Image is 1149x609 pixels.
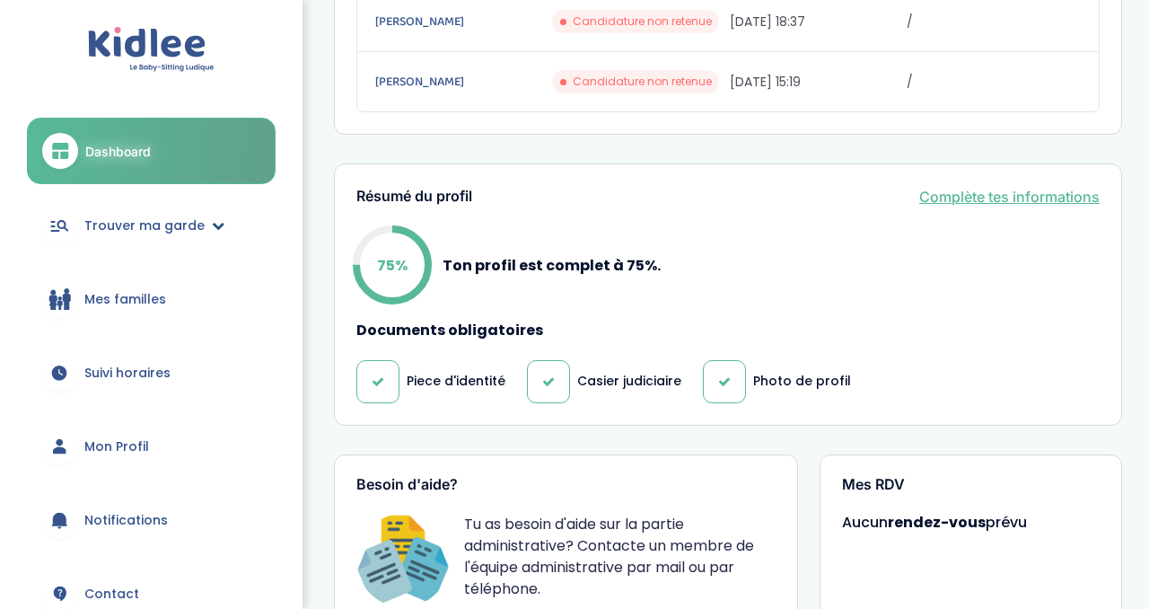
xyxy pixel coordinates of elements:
a: Trouver ma garde [27,193,276,258]
a: [PERSON_NAME] [375,12,549,31]
span: [DATE] 15:19 [730,73,904,92]
span: [DATE] 18:37 [730,13,904,31]
a: Dashboard [27,118,276,184]
span: Dashboard [85,142,151,161]
span: Contact [84,585,139,604]
h3: Besoin d'aide? [356,477,776,493]
span: Aucun prévu [842,512,1027,533]
a: Suivi horaires [27,340,276,405]
h4: Documents obligatoires [356,322,1100,339]
p: Tu as besoin d'aide sur la partie administrative? Contacte un membre de l'équipe administrative p... [464,514,776,600]
span: Mes familles [84,290,166,309]
span: / [907,13,1081,31]
span: Candidature non retenue [573,74,712,90]
h3: Résumé du profil [356,189,472,205]
strong: rendez-vous [888,512,986,533]
a: Mes familles [27,267,276,331]
span: / [907,73,1081,92]
p: Piece d'identité [407,372,505,391]
a: Mon Profil [27,414,276,479]
img: Happiness Officer [356,514,450,607]
p: 75% [377,254,408,277]
span: Mon Profil [84,437,149,456]
h3: Mes RDV [842,477,1100,493]
a: Notifications [27,488,276,552]
span: Candidature non retenue [573,13,712,30]
p: Photo de profil [753,372,851,391]
span: Trouver ma garde [84,216,205,235]
span: Notifications [84,511,168,530]
a: Complète tes informations [919,186,1100,207]
p: Casier judiciaire [577,372,681,391]
img: logo.svg [88,27,215,73]
p: Ton profil est complet à 75%. [443,254,661,277]
a: [PERSON_NAME] [375,72,549,92]
span: Suivi horaires [84,364,171,383]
